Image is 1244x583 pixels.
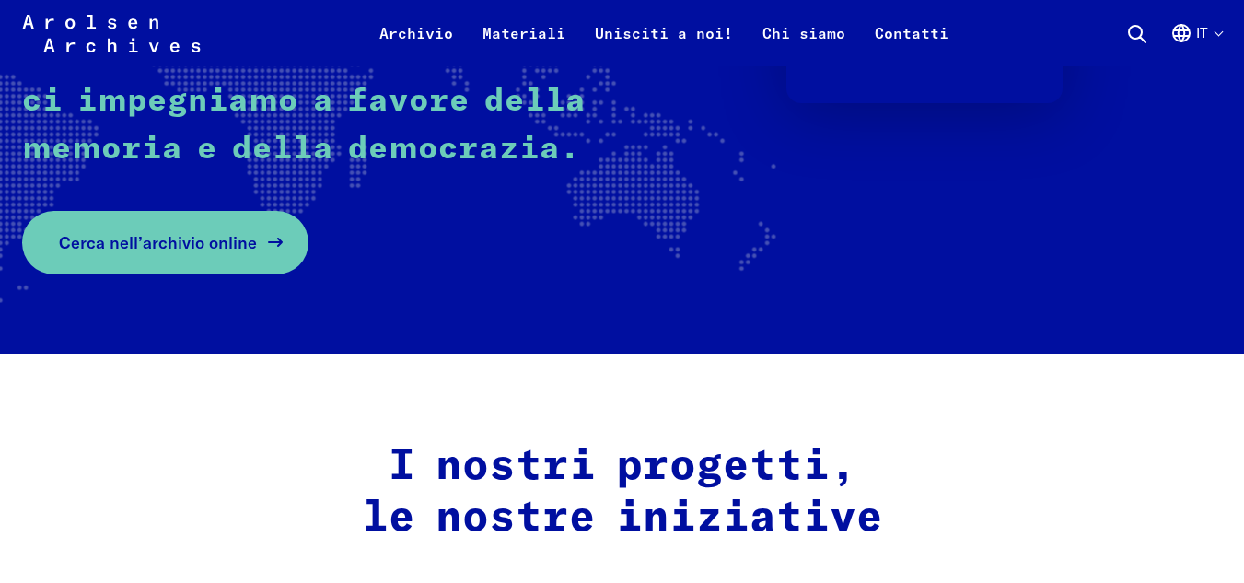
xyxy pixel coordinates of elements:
[22,211,308,274] a: Cerca nell’archivio online
[365,22,468,66] a: Archivio
[748,22,860,66] a: Chi siamo
[860,22,963,66] a: Contatti
[468,22,580,66] a: Materiali
[1170,22,1222,66] button: Italiano, selezione lingua
[233,442,1012,545] h2: I nostri progetti, le nostre iniziative
[59,230,257,255] span: Cerca nell’archivio online
[365,11,963,55] nav: Primaria
[580,22,748,66] a: Unisciti a noi!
